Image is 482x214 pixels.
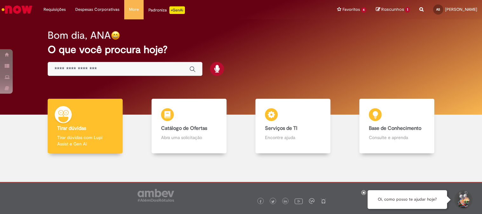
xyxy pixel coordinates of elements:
[369,125,421,131] b: Base de Conhecimento
[309,198,315,204] img: logo_footer_workplace.png
[284,200,287,204] img: logo_footer_linkedin.png
[265,134,321,141] p: Encontre ajuda
[44,6,66,13] span: Requisições
[138,189,174,202] img: logo_footer_ambev_rotulo_gray.png
[436,7,440,11] span: AS
[376,7,410,13] a: Rascunhos
[321,198,326,204] img: logo_footer_naosei.png
[169,6,185,14] p: +GenAi
[405,7,410,13] span: 1
[368,190,447,209] div: Oi, como posso te ajudar hoje?
[111,31,120,40] img: happy-face.png
[369,134,425,141] p: Consulte e aprenda
[48,44,434,55] h2: O que você procura hoje?
[345,99,449,154] a: Base de Conhecimento Consulte e aprenda
[148,6,185,14] div: Padroniza
[57,134,113,147] p: Tirar dúvidas com Lupi Assist e Gen Ai
[129,6,139,13] span: More
[137,99,241,154] a: Catálogo de Ofertas Abra uma solicitação
[161,125,207,131] b: Catálogo de Ofertas
[259,200,262,203] img: logo_footer_facebook.png
[48,30,111,41] h2: Bom dia, ANA
[75,6,119,13] span: Despesas Corporativas
[381,6,404,12] span: Rascunhos
[453,190,472,209] button: Iniciar Conversa de Suporte
[57,125,86,131] b: Tirar dúvidas
[161,134,217,141] p: Abra uma solicitação
[295,197,303,205] img: logo_footer_youtube.png
[271,200,275,203] img: logo_footer_twitter.png
[445,7,477,12] span: [PERSON_NAME]
[1,3,33,16] img: ServiceNow
[361,7,367,13] span: 4
[343,6,360,13] span: Favoritos
[241,99,345,154] a: Serviços de TI Encontre ajuda
[265,125,297,131] b: Serviços de TI
[33,99,137,154] a: Tirar dúvidas Tirar dúvidas com Lupi Assist e Gen Ai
